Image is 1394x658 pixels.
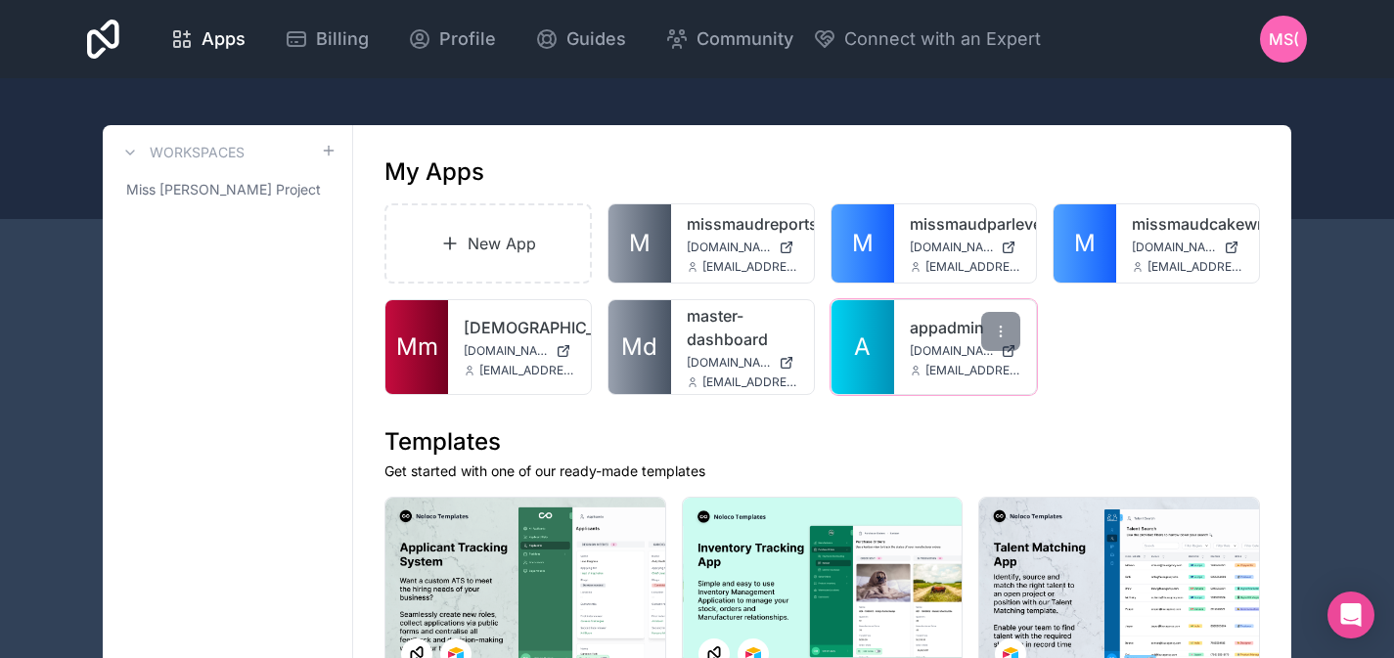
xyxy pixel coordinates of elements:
span: M [852,228,874,259]
span: Billing [316,25,369,53]
span: [EMAIL_ADDRESS][DOMAIN_NAME] [1147,259,1243,275]
span: [EMAIL_ADDRESS][DOMAIN_NAME] [702,374,798,390]
span: Profile [439,25,496,53]
a: missmaudparlevelsupdate [910,212,1021,236]
span: [EMAIL_ADDRESS][DOMAIN_NAME] [702,259,798,275]
div: Open Intercom Messenger [1327,592,1374,638]
span: Mm [396,331,438,363]
span: M [629,228,651,259]
p: Get started with one of our ready-made templates [384,461,1260,481]
a: Guides [519,18,642,61]
span: Community [697,25,793,53]
span: [DOMAIN_NAME] [464,343,548,359]
a: Md [608,300,671,394]
a: [DOMAIN_NAME] [1132,240,1243,255]
a: M [1054,204,1116,283]
a: Miss [PERSON_NAME] Project [118,172,337,207]
span: Guides [566,25,626,53]
h1: Templates [384,426,1260,458]
a: Workspaces [118,141,245,164]
a: Profile [392,18,512,61]
a: Community [650,18,809,61]
a: [DOMAIN_NAME] [464,343,575,359]
span: [DOMAIN_NAME] [1132,240,1216,255]
span: [DOMAIN_NAME] [687,355,771,371]
a: M [608,204,671,283]
span: [DOMAIN_NAME] [910,343,994,359]
span: Connect with an Expert [844,25,1041,53]
h3: Workspaces [150,143,245,162]
span: [DOMAIN_NAME] [687,240,771,255]
a: Mm [385,300,448,394]
span: [DOMAIN_NAME] [910,240,994,255]
h1: My Apps [384,156,484,188]
span: [EMAIL_ADDRESS][DOMAIN_NAME] [925,363,1021,378]
span: Md [621,331,657,363]
span: [EMAIL_ADDRESS][DOMAIN_NAME] [479,363,575,378]
a: [DEMOGRAPHIC_DATA] [464,316,575,339]
a: [DOMAIN_NAME] [687,355,798,371]
a: [DOMAIN_NAME] [910,343,1021,359]
a: missmaudreports [687,212,798,236]
a: [DOMAIN_NAME] [687,240,798,255]
a: M [832,204,894,283]
a: Billing [269,18,384,61]
span: MS( [1269,27,1299,51]
a: A [832,300,894,394]
a: New App [384,203,592,284]
a: master-dashboard [687,304,798,351]
span: Apps [202,25,246,53]
a: Apps [155,18,261,61]
span: Miss [PERSON_NAME] Project [126,180,321,199]
span: A [854,331,871,363]
a: [DOMAIN_NAME] [910,240,1021,255]
a: appadmin [910,316,1021,339]
button: Connect with an Expert [813,25,1041,53]
span: M [1074,228,1096,259]
a: missmaudcakewriting [1132,212,1243,236]
span: [EMAIL_ADDRESS][DOMAIN_NAME] [925,259,1021,275]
